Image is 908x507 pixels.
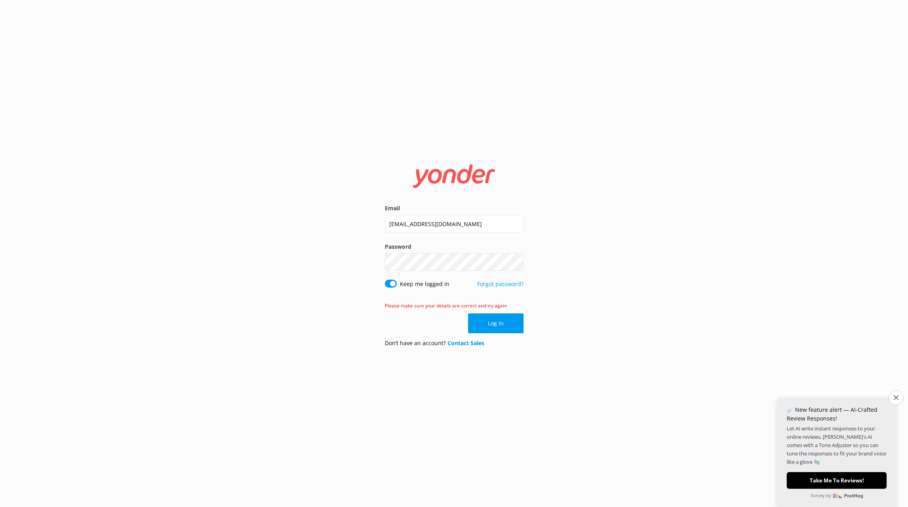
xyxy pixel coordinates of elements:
[447,339,484,347] a: Contact Sales
[385,339,484,348] p: Don’t have an account?
[400,280,449,288] label: Keep me logged in
[477,280,524,288] a: Forgot password?
[385,242,524,251] label: Password
[385,215,524,233] input: user@emailaddress.com
[468,313,524,333] button: Log in
[508,254,524,270] button: Show password
[385,302,507,309] span: Please make sure your details are correct and try again
[385,204,524,213] label: Email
